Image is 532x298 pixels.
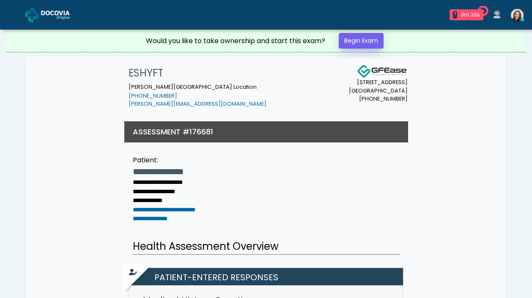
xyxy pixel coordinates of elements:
[511,9,524,22] img: Sydney Lundberg
[25,8,39,22] img: Docovia
[453,11,457,19] div: 1
[444,6,488,24] a: 1 0m 20s
[146,36,325,46] div: Would you like to take ownership and start this exam?
[133,126,213,137] h3: ASSESSMENT #176681
[133,268,403,285] h2: Patient-entered Responses
[133,239,400,255] h2: Health Assessment Overview
[349,78,408,103] small: [STREET_ADDRESS] [GEOGRAPHIC_DATA] [PHONE_NUMBER]
[41,11,83,19] img: Docovia
[129,92,177,99] a: [PHONE_NUMBER]
[7,3,32,29] button: Open LiveChat chat widget
[357,65,408,78] img: Docovia Staffing Logo
[133,155,216,165] div: Patient:
[129,83,266,108] small: [PERSON_NAME][GEOGRAPHIC_DATA] Location
[25,1,83,28] a: Docovia
[461,11,480,19] div: 0m 20s
[129,65,266,82] h1: ESHYFT
[129,100,266,107] a: [PERSON_NAME][EMAIL_ADDRESS][DOMAIN_NAME]
[339,33,384,49] a: Begin Exam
